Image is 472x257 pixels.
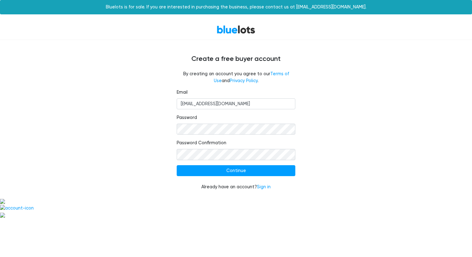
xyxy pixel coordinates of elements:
div: Already have an account? [177,184,295,190]
label: Password [177,114,197,121]
input: Continue [177,165,295,176]
label: Password Confirmation [177,140,226,146]
a: Privacy Policy [230,78,258,83]
label: Email [177,89,188,96]
a: BlueLots [217,25,255,34]
fieldset: By creating an account you agree to our and . [177,71,295,84]
a: Sign in [257,184,271,190]
h4: Create a free buyer account [49,55,423,63]
a: Terms of Use [214,71,289,83]
input: Email [177,98,295,110]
